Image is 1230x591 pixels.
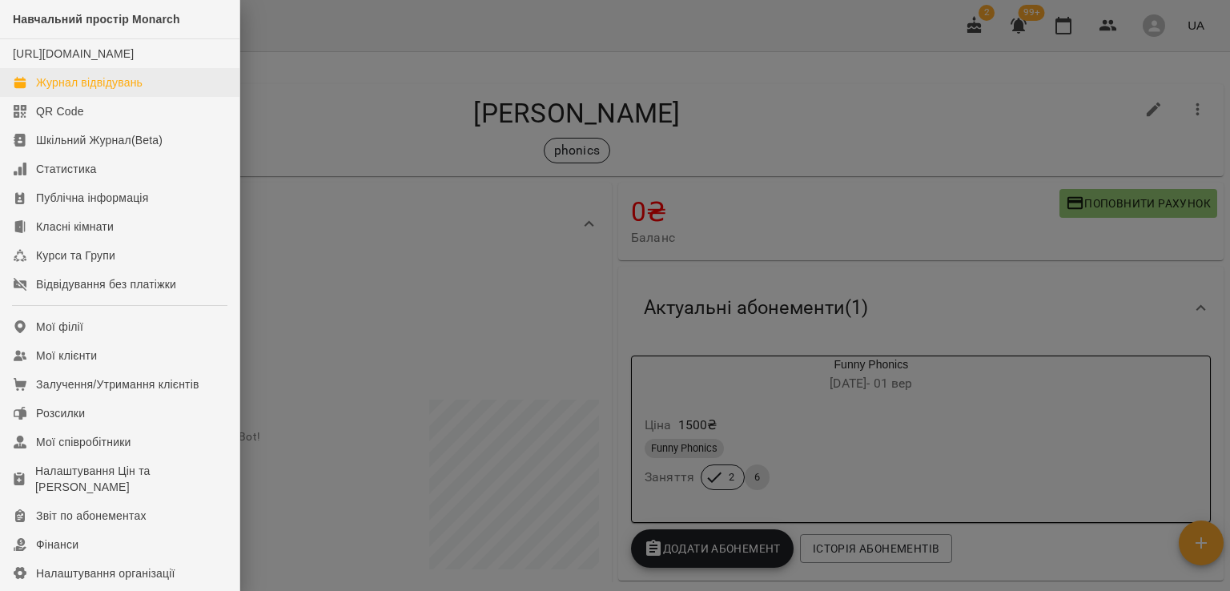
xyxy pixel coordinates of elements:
[36,565,175,581] div: Налаштування організації
[36,132,163,148] div: Шкільний Журнал(Beta)
[36,319,83,335] div: Мої філії
[35,463,227,495] div: Налаштування Цін та [PERSON_NAME]
[36,219,114,235] div: Класні кімнати
[36,405,85,421] div: Розсилки
[36,190,148,206] div: Публічна інформація
[13,13,180,26] span: Навчальний простір Monarch
[36,537,78,553] div: Фінанси
[36,161,97,177] div: Статистика
[36,434,131,450] div: Мої співробітники
[36,348,97,364] div: Мої клієнти
[13,47,134,60] a: [URL][DOMAIN_NAME]
[36,247,115,263] div: Курси та Групи
[36,508,147,524] div: Звіт по абонементах
[36,103,84,119] div: QR Code
[36,74,143,90] div: Журнал відвідувань
[36,376,199,392] div: Залучення/Утримання клієнтів
[36,276,176,292] div: Відвідування без платіжки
